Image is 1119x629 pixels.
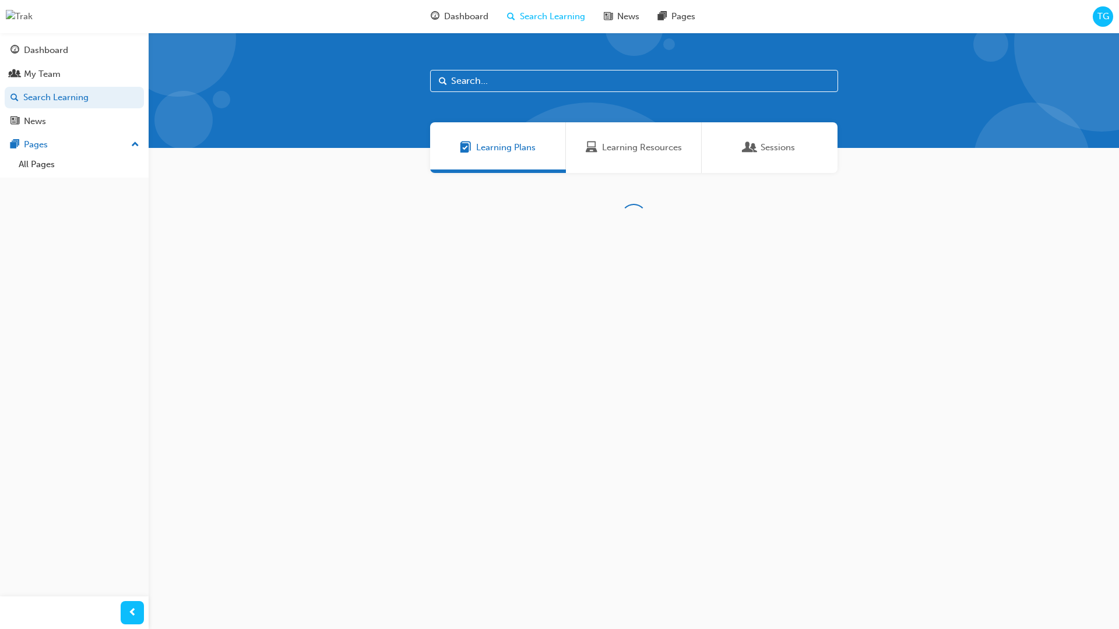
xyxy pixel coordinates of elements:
[671,10,695,23] span: Pages
[649,5,705,29] a: pages-iconPages
[617,10,639,23] span: News
[24,68,61,81] div: My Team
[5,87,144,108] a: Search Learning
[566,122,702,173] a: Learning ResourcesLearning Resources
[5,111,144,132] a: News
[10,45,19,56] span: guage-icon
[586,141,597,154] span: Learning Resources
[1097,10,1109,23] span: TG
[702,122,838,173] a: SessionsSessions
[761,141,795,154] span: Sessions
[10,140,19,150] span: pages-icon
[498,5,594,29] a: search-iconSearch Learning
[24,115,46,128] div: News
[476,141,536,154] span: Learning Plans
[439,75,447,88] span: Search
[421,5,498,29] a: guage-iconDashboard
[6,10,33,23] img: Trak
[5,63,144,85] a: My Team
[5,134,144,156] button: Pages
[460,141,471,154] span: Learning Plans
[430,122,566,173] a: Learning PlansLearning Plans
[507,9,515,24] span: search-icon
[5,37,144,134] button: DashboardMy TeamSearch LearningNews
[10,93,19,103] span: search-icon
[744,141,756,154] span: Sessions
[604,9,613,24] span: news-icon
[128,606,137,620] span: prev-icon
[10,69,19,80] span: people-icon
[602,141,682,154] span: Learning Resources
[10,116,19,127] span: news-icon
[24,138,48,151] div: Pages
[131,137,139,153] span: up-icon
[520,10,585,23] span: Search Learning
[431,9,439,24] span: guage-icon
[430,70,838,92] input: Search...
[24,44,68,57] div: Dashboard
[5,40,144,61] a: Dashboard
[14,156,144,174] a: All Pages
[1093,6,1113,27] button: TG
[594,5,649,29] a: news-iconNews
[444,10,488,23] span: Dashboard
[658,9,667,24] span: pages-icon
